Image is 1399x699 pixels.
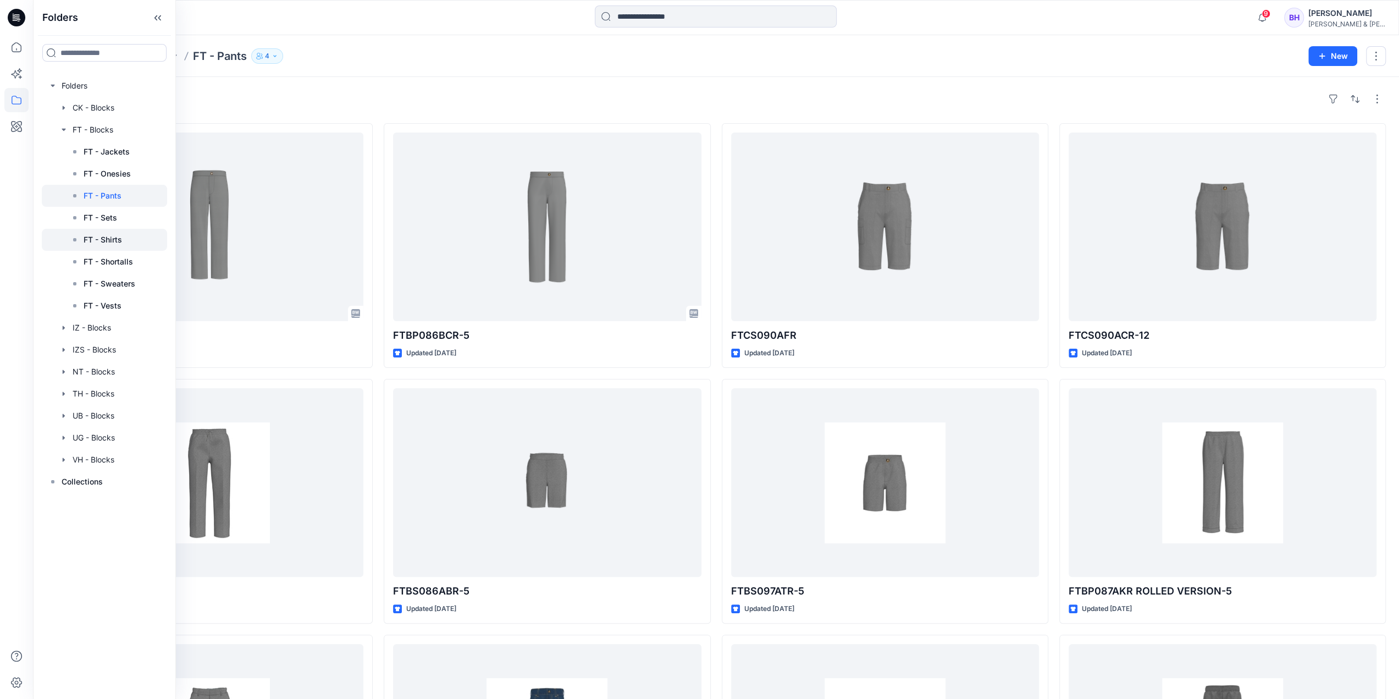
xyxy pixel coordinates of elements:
button: New [1308,46,1357,66]
a: FTBS097ATR-5 [731,388,1039,577]
p: FTBS097ATR-5 [731,584,1039,599]
p: Updated [DATE] [406,603,456,615]
button: 4 [251,48,283,64]
p: FT - Sets [84,211,117,224]
span: 9 [1262,9,1270,18]
div: [PERSON_NAME] & [PERSON_NAME] [1308,20,1385,28]
p: FTCS090AFR [731,328,1039,343]
p: FT - Pants [84,189,121,202]
p: 4 [265,50,269,62]
div: BH [1284,8,1304,27]
p: FT - Onesies [84,167,131,180]
a: FTBP086AQR-5 [56,133,363,321]
p: Collections [62,475,103,488]
p: FT - Pants [193,48,247,64]
p: FT - Jackets [84,145,130,158]
p: FT - Shirts [84,233,122,246]
p: FTBP087AKR ROLLED VERSION-5 [1069,584,1376,599]
a: FTBP087ARR-5 [56,388,363,577]
p: Updated [DATE] [744,348,794,359]
p: Updated [DATE] [1082,603,1132,615]
a: FTBP087AKR ROLLED VERSION-5 [1069,388,1376,577]
p: FTCS090ACR-12 [1069,328,1376,343]
p: FT - Sweaters [84,277,135,290]
p: FTBP086BCR-5 [393,328,701,343]
p: FT - Vests [84,299,121,312]
p: FTBP086AQR-5 [56,328,363,343]
a: FTBP086BCR-5 [393,133,701,321]
p: Updated [DATE] [406,348,456,359]
p: Updated [DATE] [1082,348,1132,359]
p: Updated [DATE] [744,603,794,615]
p: FTBS086ABR-5 [393,584,701,599]
a: FTCS090ACR-12 [1069,133,1376,321]
div: [PERSON_NAME] [1308,7,1385,20]
p: FTBP087ARR-5 [56,584,363,599]
p: FT - Shortalls [84,255,133,268]
a: FTCS090AFR [731,133,1039,321]
a: FTBS086ABR-5 [393,388,701,577]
